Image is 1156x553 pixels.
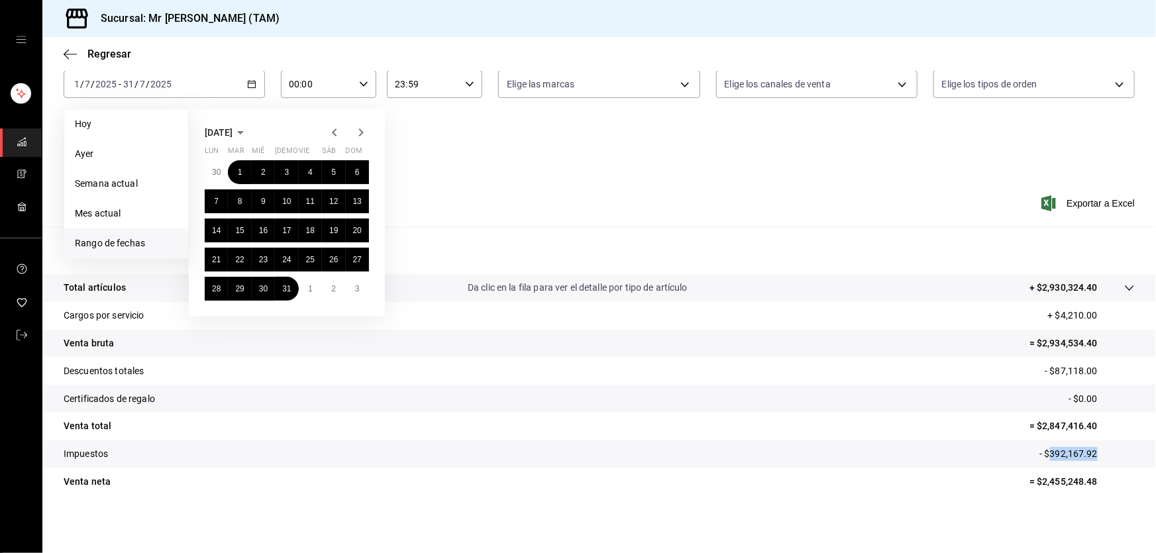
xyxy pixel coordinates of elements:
abbr: 23 de julio de 2025 [259,255,268,264]
p: - $392,167.92 [1039,447,1135,461]
abbr: 20 de julio de 2025 [353,226,362,235]
abbr: 16 de julio de 2025 [259,226,268,235]
input: -- [123,79,134,89]
button: 22 de julio de 2025 [228,248,251,272]
input: -- [139,79,146,89]
abbr: 6 de julio de 2025 [355,168,360,177]
abbr: 31 de julio de 2025 [282,284,291,293]
p: Venta neta [64,475,111,489]
abbr: 11 de julio de 2025 [306,197,315,206]
abbr: 18 de julio de 2025 [306,226,315,235]
p: Cargos por servicio [64,309,144,323]
abbr: sábado [322,146,336,160]
button: 13 de julio de 2025 [346,189,369,213]
abbr: 9 de julio de 2025 [261,197,266,206]
abbr: 10 de julio de 2025 [282,197,291,206]
button: Regresar [64,48,131,60]
span: Elige los tipos de orden [942,77,1037,91]
p: Certificados de regalo [64,392,155,406]
abbr: domingo [346,146,362,160]
abbr: 14 de julio de 2025 [212,226,221,235]
abbr: viernes [299,146,309,160]
button: 4 de julio de 2025 [299,160,322,184]
p: Total artículos [64,281,126,295]
abbr: 2 de julio de 2025 [261,168,266,177]
button: 9 de julio de 2025 [252,189,275,213]
button: [DATE] [205,125,248,140]
p: - $87,118.00 [1045,364,1135,378]
span: / [146,79,150,89]
abbr: 12 de julio de 2025 [329,197,338,206]
abbr: 3 de agosto de 2025 [355,284,360,293]
button: 19 de julio de 2025 [322,219,345,242]
button: 24 de julio de 2025 [275,248,298,272]
abbr: martes [228,146,244,160]
input: ---- [150,79,172,89]
p: - $0.00 [1069,392,1135,406]
span: Regresar [87,48,131,60]
abbr: 1 de julio de 2025 [238,168,242,177]
abbr: 29 de julio de 2025 [235,284,244,293]
p: Venta bruta [64,336,114,350]
abbr: 7 de julio de 2025 [214,197,219,206]
abbr: 8 de julio de 2025 [238,197,242,206]
abbr: 5 de julio de 2025 [331,168,336,177]
span: Elige los canales de venta [725,77,831,91]
button: 1 de julio de 2025 [228,160,251,184]
p: Descuentos totales [64,364,144,378]
p: = $2,847,416.40 [1029,419,1135,433]
span: / [80,79,84,89]
button: 30 de julio de 2025 [252,277,275,301]
abbr: 30 de julio de 2025 [259,284,268,293]
button: 2 de agosto de 2025 [322,277,345,301]
button: 3 de agosto de 2025 [346,277,369,301]
button: 20 de julio de 2025 [346,219,369,242]
input: ---- [95,79,117,89]
button: open drawer [16,34,26,45]
button: 30 de junio de 2025 [205,160,228,184]
button: 14 de julio de 2025 [205,219,228,242]
button: 6 de julio de 2025 [346,160,369,184]
span: Rango de fechas [75,236,178,250]
button: 10 de julio de 2025 [275,189,298,213]
button: 1 de agosto de 2025 [299,277,322,301]
abbr: 13 de julio de 2025 [353,197,362,206]
p: Resumen [64,242,1135,258]
p: = $2,934,534.40 [1029,336,1135,350]
abbr: 2 de agosto de 2025 [331,284,336,293]
abbr: 21 de julio de 2025 [212,255,221,264]
abbr: 25 de julio de 2025 [306,255,315,264]
abbr: lunes [205,146,219,160]
button: 18 de julio de 2025 [299,219,322,242]
button: Exportar a Excel [1044,195,1135,211]
abbr: 4 de julio de 2025 [308,168,313,177]
p: Venta total [64,419,111,433]
input: -- [74,79,80,89]
p: Impuestos [64,447,108,461]
abbr: 15 de julio de 2025 [235,226,244,235]
p: = $2,455,248.48 [1029,475,1135,489]
button: 5 de julio de 2025 [322,160,345,184]
abbr: miércoles [252,146,264,160]
span: - [119,79,121,89]
abbr: 3 de julio de 2025 [285,168,289,177]
button: 27 de julio de 2025 [346,248,369,272]
p: Da clic en la fila para ver el detalle por tipo de artículo [468,281,688,295]
abbr: 1 de agosto de 2025 [308,284,313,293]
abbr: 28 de julio de 2025 [212,284,221,293]
span: Mes actual [75,207,178,221]
abbr: 17 de julio de 2025 [282,226,291,235]
button: 15 de julio de 2025 [228,219,251,242]
abbr: 19 de julio de 2025 [329,226,338,235]
input: -- [84,79,91,89]
button: 16 de julio de 2025 [252,219,275,242]
button: 29 de julio de 2025 [228,277,251,301]
span: Elige las marcas [507,77,574,91]
h3: Sucursal: Mr [PERSON_NAME] (TAM) [90,11,280,26]
abbr: 27 de julio de 2025 [353,255,362,264]
button: 26 de julio de 2025 [322,248,345,272]
abbr: 26 de julio de 2025 [329,255,338,264]
button: 23 de julio de 2025 [252,248,275,272]
abbr: 24 de julio de 2025 [282,255,291,264]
